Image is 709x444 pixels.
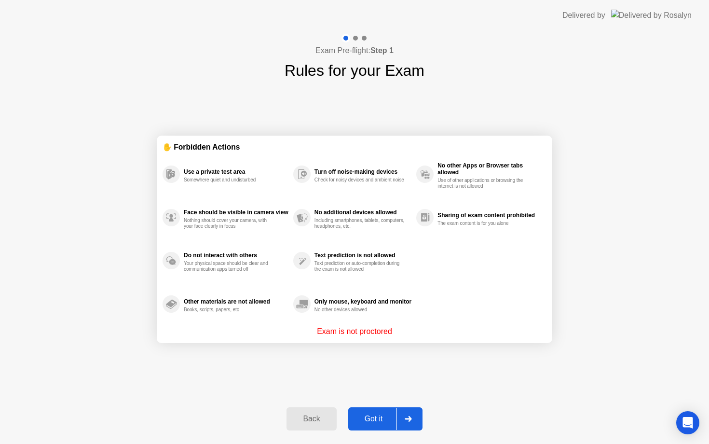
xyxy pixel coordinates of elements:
[184,209,288,216] div: Face should be visible in camera view
[314,307,406,313] div: No other devices allowed
[562,10,605,21] div: Delivered by
[286,407,336,430] button: Back
[314,298,411,305] div: Only mouse, keyboard and monitor
[437,212,542,219] div: Sharing of exam content prohibited
[289,415,333,423] div: Back
[437,162,542,176] div: No other Apps or Browser tabs allowed
[317,326,392,337] p: Exam is not proctored
[370,46,394,55] b: Step 1
[314,252,411,259] div: Text prediction is not allowed
[314,168,411,175] div: Turn off noise-making devices
[184,261,275,272] div: Your physical space should be clear and communication apps turned off
[184,168,288,175] div: Use a private test area
[314,261,406,272] div: Text prediction or auto-completion during the exam is not allowed
[676,411,699,434] div: Open Intercom Messenger
[314,218,406,229] div: Including smartphones, tablets, computers, headphones, etc.
[437,221,529,226] div: The exam content is for you alone
[314,177,406,183] div: Check for noisy devices and ambient noise
[184,307,275,313] div: Books, scripts, papers, etc
[184,218,275,229] div: Nothing should cover your camera, with your face clearly in focus
[315,45,394,56] h4: Exam Pre-flight:
[351,415,396,423] div: Got it
[611,10,692,21] img: Delivered by Rosalyn
[348,407,423,430] button: Got it
[285,59,424,82] h1: Rules for your Exam
[163,141,546,153] div: ✋ Forbidden Actions
[437,178,529,189] div: Use of other applications or browsing the internet is not allowed
[184,252,288,259] div: Do not interact with others
[184,298,288,305] div: Other materials are not allowed
[184,177,275,183] div: Somewhere quiet and undisturbed
[314,209,411,216] div: No additional devices allowed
